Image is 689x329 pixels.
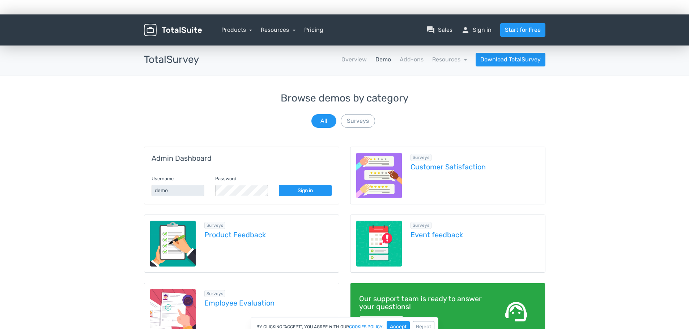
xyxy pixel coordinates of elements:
[304,26,323,34] a: Pricing
[411,154,431,161] span: Browse all in Surveys
[349,325,383,329] a: cookies policy
[150,221,196,267] img: product-feedback-1.png.webp
[341,114,375,128] button: Surveys
[152,154,332,162] h5: Admin Dashboard
[359,295,485,311] h4: Our support team is ready to answer your questions!
[221,26,252,33] a: Products
[311,114,336,128] button: All
[461,26,492,34] a: personSign in
[400,55,424,64] a: Add-ons
[152,175,174,182] label: Username
[356,153,402,199] img: customer-satisfaction.png.webp
[279,185,332,196] a: Sign in
[204,231,333,239] a: Product Feedback
[500,23,545,37] a: Start for Free
[215,175,237,182] label: Password
[411,163,539,171] a: Customer Satisfaction
[356,221,402,267] img: event-feedback.png.webp
[432,56,467,63] a: Resources
[204,290,225,297] span: Browse all in Surveys
[426,26,452,34] a: question_answerSales
[375,55,391,64] a: Demo
[204,222,225,229] span: Browse all in Surveys
[411,231,539,239] a: Event feedback
[261,26,295,33] a: Resources
[426,26,435,34] span: question_answer
[144,54,199,65] h3: TotalSurvey
[144,24,202,36] img: TotalSuite for WordPress
[204,299,333,307] a: Employee Evaluation
[503,299,529,325] span: support_agent
[341,55,367,64] a: Overview
[411,222,431,229] span: Browse all in Surveys
[144,93,545,104] h3: Browse demos by category
[461,26,470,34] span: person
[476,53,545,66] a: Download TotalSurvey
